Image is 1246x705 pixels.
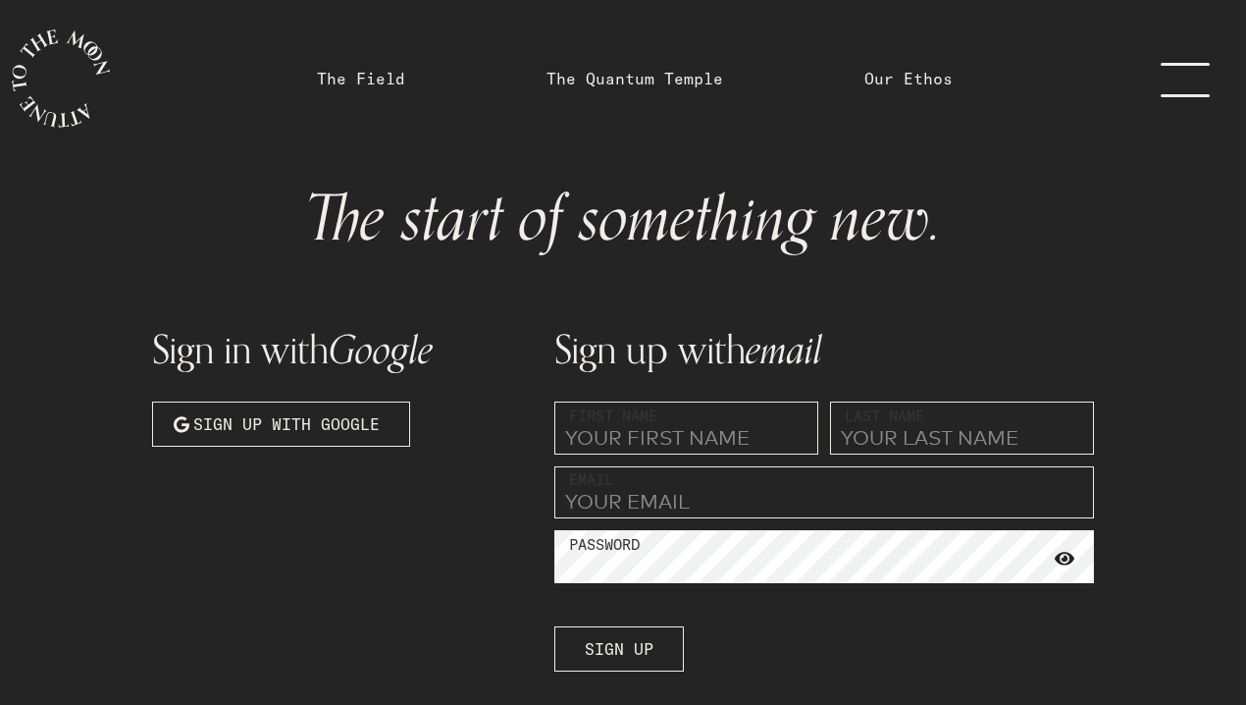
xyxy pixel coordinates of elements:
[546,67,723,90] a: The Quantum Temple
[152,330,531,370] h1: Sign in with
[864,67,953,90] a: Our Ethos
[168,189,1078,251] h1: The start of something new.
[317,67,405,90] a: The Field
[329,318,433,383] span: Google
[569,534,640,557] label: Password
[152,402,410,447] button: Sign up with Google
[569,469,613,492] label: Email
[554,330,1094,370] h1: Sign up with
[569,406,657,428] label: First Name
[830,402,1094,455] input: YOUR LAST NAME
[554,466,1094,519] input: YOUR EMAIL
[585,637,653,661] span: Sign up
[554,626,684,672] button: Sign up
[845,406,924,428] label: Last Name
[193,412,380,436] span: Sign up with Google
[554,402,818,455] input: YOUR FIRST NAME
[746,318,822,383] span: email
